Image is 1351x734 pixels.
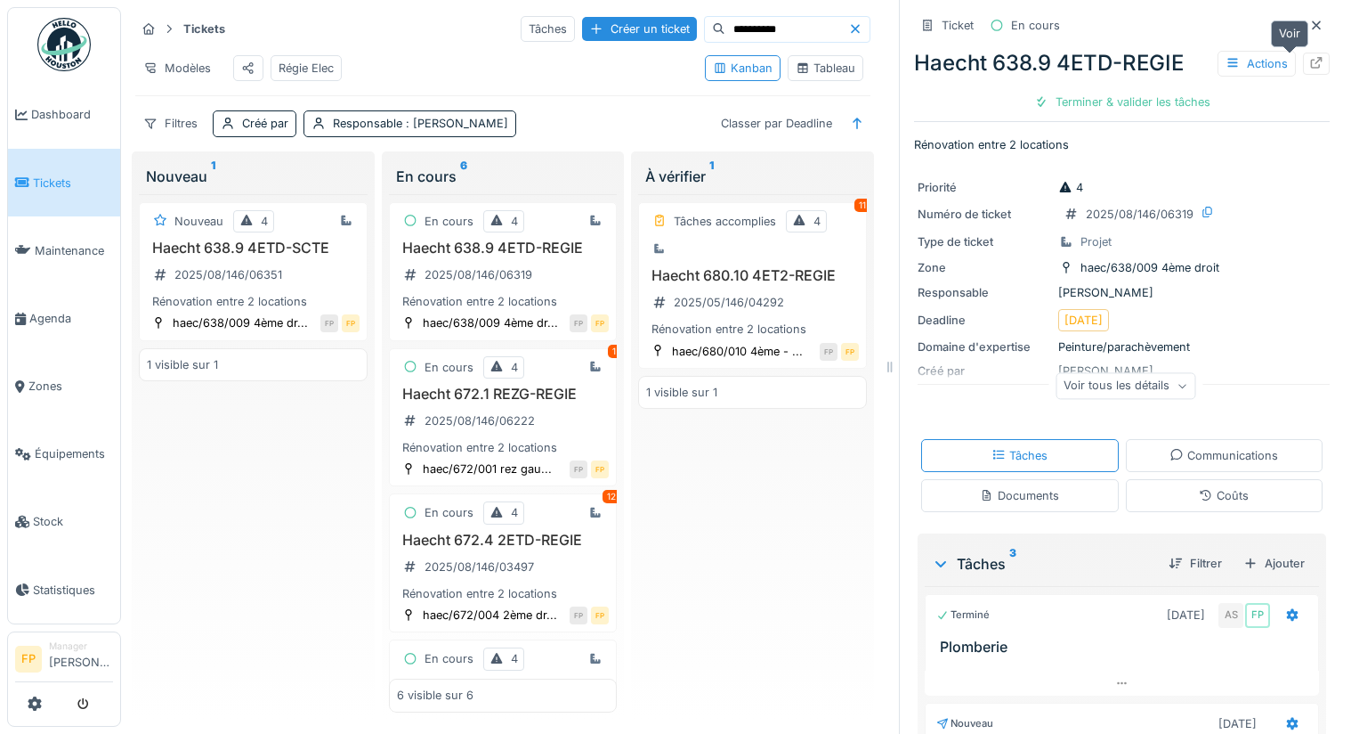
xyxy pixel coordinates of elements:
[936,608,990,623] div: Terminé
[914,47,1330,79] div: Haecht 638.9 4ETD-REGIE
[8,216,120,284] a: Maintenance
[511,504,518,521] div: 4
[261,213,268,230] div: 4
[147,293,360,310] div: Rénovation entre 2 locations
[1218,715,1257,732] div: [DATE]
[813,213,821,230] div: 4
[397,678,610,695] h3: Haecht 672.4 2ETD-SCTE
[49,640,113,653] div: Manager
[35,242,113,259] span: Maintenance
[918,206,1051,223] div: Numéro de ticket
[425,559,534,575] div: 2025/08/146/03497
[980,487,1059,504] div: Documents
[211,166,215,187] sup: 1
[28,378,113,395] span: Zones
[511,650,518,667] div: 4
[918,338,1051,355] div: Domaine d'expertise
[608,345,620,358] div: 1
[940,639,1311,656] h3: Plomberie
[1161,551,1229,575] div: Filtrer
[918,284,1051,301] div: Responsable
[425,504,473,521] div: En cours
[397,293,610,310] div: Rénovation entre 2 locations
[135,55,219,81] div: Modèles
[8,353,120,420] a: Zones
[1218,603,1243,628] div: AS
[918,233,1051,250] div: Type de ticket
[854,199,870,212] div: 11
[646,267,859,284] h3: Haecht 680.10 4ET2-REGIE
[397,687,473,704] div: 6 visible sur 6
[425,412,535,429] div: 2025/08/146/06222
[333,115,508,132] div: Responsable
[1236,551,1312,575] div: Ajouter
[397,532,610,549] h3: Haecht 672.4 2ETD-REGIE
[674,294,784,311] div: 2025/05/146/04292
[176,20,232,37] strong: Tickets
[1009,553,1016,575] sup: 3
[1169,447,1278,464] div: Communications
[570,607,587,624] div: FP
[242,115,288,132] div: Créé par
[570,314,587,332] div: FP
[425,213,473,230] div: En cours
[425,266,532,283] div: 2025/08/146/06319
[423,314,558,331] div: haec/638/009 4ème dr...
[918,259,1051,276] div: Zone
[918,338,1326,355] div: Peinture/parachèvement
[8,420,120,488] a: Équipements
[646,321,859,338] div: Rénovation entre 2 locations
[423,607,557,624] div: haec/672/004 2ème dr...
[1199,487,1249,504] div: Coûts
[174,266,282,283] div: 2025/08/146/06351
[1058,179,1083,196] div: 4
[646,384,717,401] div: 1 visible sur 1
[936,716,993,731] div: Nouveau
[1064,312,1103,329] div: [DATE]
[521,16,575,42] div: Tâches
[402,117,508,130] span: : [PERSON_NAME]
[591,607,609,624] div: FP
[1056,373,1195,399] div: Voir tous les détails
[582,17,697,41] div: Créer un ticket
[1080,259,1219,276] div: haec/638/009 4ème droit
[841,343,859,361] div: FP
[1245,603,1270,628] div: FP
[1218,51,1296,77] div: Actions
[342,314,360,332] div: FP
[713,110,840,136] div: Classer par Deadline
[31,106,113,123] span: Dashboard
[8,81,120,149] a: Dashboard
[942,17,974,34] div: Ticket
[8,284,120,352] a: Agenda
[146,166,360,187] div: Nouveau
[15,646,42,673] li: FP
[397,585,610,602] div: Rénovation entre 2 locations
[570,461,587,478] div: FP
[33,175,113,192] span: Tickets
[37,18,91,71] img: Badge_color-CXgf-gQk.svg
[914,136,1330,153] p: Rénovation entre 2 locations
[397,439,610,456] div: Rénovation entre 2 locations
[918,284,1326,301] div: [PERSON_NAME]
[1080,233,1112,250] div: Projet
[396,166,611,187] div: En cours
[1011,17,1060,34] div: En cours
[49,640,113,678] li: [PERSON_NAME]
[8,556,120,624] a: Statistiques
[932,553,1154,575] div: Tâches
[1167,607,1205,624] div: [DATE]
[603,490,620,503] div: 12
[423,461,552,477] div: haec/672/001 rez gau...
[173,314,308,331] div: haec/638/009 4ème dr...
[511,359,518,376] div: 4
[591,314,609,332] div: FP
[645,166,860,187] div: À vérifier
[147,240,360,257] h3: Haecht 638.9 4ETD-SCTE
[147,356,218,373] div: 1 visible sur 1
[425,650,473,667] div: En cours
[709,166,714,187] sup: 1
[397,240,610,257] h3: Haecht 638.9 4ETD-REGIE
[591,461,609,478] div: FP
[820,343,837,361] div: FP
